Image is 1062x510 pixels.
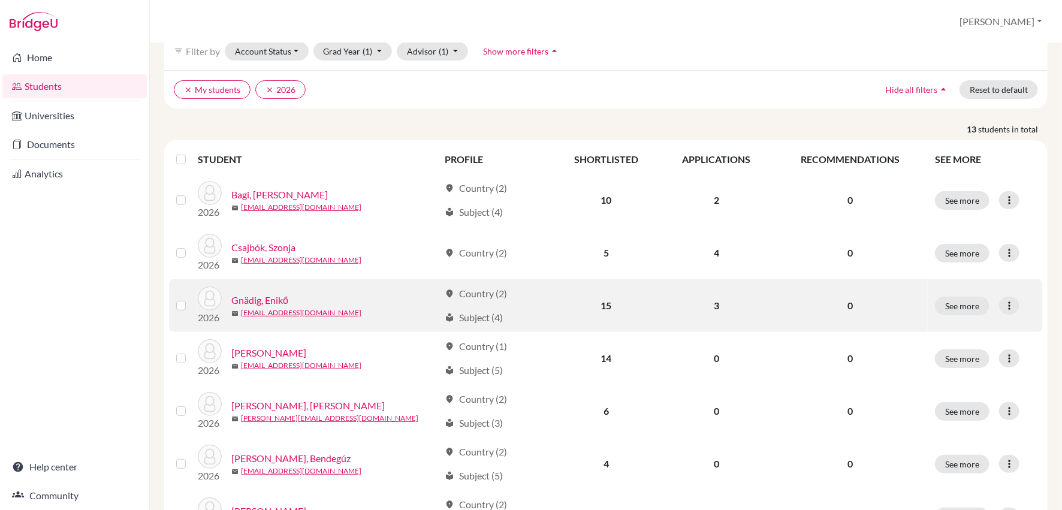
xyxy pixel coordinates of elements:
[937,83,949,95] i: arrow_drop_up
[978,123,1048,135] span: students in total
[935,455,989,473] button: See more
[967,123,978,135] strong: 13
[10,12,58,31] img: Bridge-U
[445,181,507,195] div: Country (2)
[313,42,393,61] button: Grad Year(1)
[660,385,773,437] td: 0
[445,183,454,193] span: location_on
[241,255,361,265] a: [EMAIL_ADDRESS][DOMAIN_NAME]
[445,310,503,325] div: Subject (4)
[473,42,571,61] button: Show more filtersarrow_drop_up
[445,246,507,260] div: Country (2)
[198,310,222,325] p: 2026
[231,346,306,360] a: [PERSON_NAME]
[445,289,454,298] span: location_on
[231,240,295,255] a: Csajbók, Szonja
[241,360,361,371] a: [EMAIL_ADDRESS][DOMAIN_NAME]
[935,297,989,315] button: See more
[363,46,373,56] span: (1)
[660,145,773,174] th: APPLICATIONS
[548,45,560,57] i: arrow_drop_up
[439,46,448,56] span: (1)
[445,366,454,375] span: local_library
[445,207,454,217] span: local_library
[397,42,468,61] button: Advisor(1)
[231,468,239,475] span: mail
[198,145,438,174] th: STUDENT
[225,42,309,61] button: Account Status
[875,80,960,99] button: Hide all filtersarrow_drop_up
[445,286,507,301] div: Country (2)
[445,447,454,457] span: location_on
[885,85,937,95] span: Hide all filters
[231,399,385,413] a: [PERSON_NAME], [PERSON_NAME]
[2,484,147,508] a: Community
[553,145,660,174] th: SHORTLISTED
[780,404,921,418] p: 0
[198,339,222,363] img: Háry, Laura
[198,416,222,430] p: 2026
[445,418,454,428] span: local_library
[198,181,222,205] img: Bagi, Bence
[445,339,507,354] div: Country (1)
[231,451,351,466] a: [PERSON_NAME], Bendegúz
[445,313,454,322] span: local_library
[935,349,989,368] button: See more
[198,286,222,310] img: Gnädig, Enikő
[955,10,1048,33] button: [PERSON_NAME]
[935,244,989,262] button: See more
[445,248,454,258] span: location_on
[960,80,1038,99] button: Reset to default
[445,392,507,406] div: Country (2)
[445,416,503,430] div: Subject (3)
[553,385,660,437] td: 6
[553,174,660,227] td: 10
[198,258,222,272] p: 2026
[198,392,222,416] img: Marián, Hanna
[231,363,239,370] span: mail
[935,191,989,210] button: See more
[2,46,147,70] a: Home
[2,455,147,479] a: Help center
[445,469,503,483] div: Subject (5)
[265,86,274,94] i: clear
[660,437,773,490] td: 0
[445,363,503,378] div: Subject (5)
[445,445,507,459] div: Country (2)
[780,298,921,313] p: 0
[231,257,239,264] span: mail
[445,342,454,351] span: location_on
[198,205,222,219] p: 2026
[174,46,183,56] i: filter_list
[445,471,454,481] span: local_library
[553,279,660,332] td: 15
[780,457,921,471] p: 0
[2,74,147,98] a: Students
[935,402,989,421] button: See more
[231,188,328,202] a: Bagi, [PERSON_NAME]
[660,279,773,332] td: 3
[445,205,503,219] div: Subject (4)
[198,234,222,258] img: Csajbók, Szonja
[186,46,220,57] span: Filter by
[198,445,222,469] img: Matányi, Bendegúz
[231,204,239,212] span: mail
[241,466,361,476] a: [EMAIL_ADDRESS][DOMAIN_NAME]
[198,469,222,483] p: 2026
[198,363,222,378] p: 2026
[780,351,921,366] p: 0
[241,202,361,213] a: [EMAIL_ADDRESS][DOMAIN_NAME]
[660,332,773,385] td: 0
[780,193,921,207] p: 0
[2,162,147,186] a: Analytics
[445,500,454,509] span: location_on
[231,310,239,317] span: mail
[174,80,251,99] button: clearMy students
[483,46,548,56] span: Show more filters
[255,80,306,99] button: clear2026
[231,415,239,423] span: mail
[2,132,147,156] a: Documents
[773,145,928,174] th: RECOMMENDATIONS
[445,394,454,404] span: location_on
[928,145,1043,174] th: SEE MORE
